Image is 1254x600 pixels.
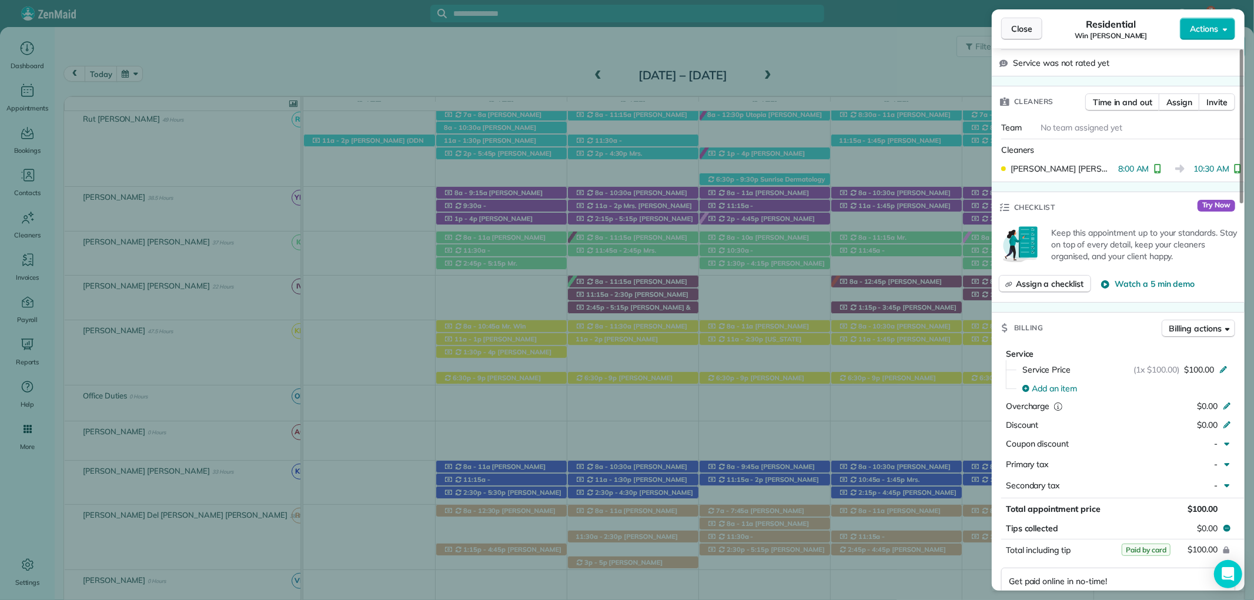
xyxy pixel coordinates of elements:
button: Add an item [1015,379,1235,398]
span: $0.00 [1197,401,1218,411]
span: Add an item [1032,383,1078,394]
span: $0.00 [1197,522,1218,534]
span: - [1214,480,1218,491]
span: Service Price [1022,364,1071,376]
span: Assign [1166,96,1192,108]
span: - [1214,459,1218,470]
span: $100.00 [1188,504,1218,514]
button: Assign a checklist [999,275,1091,293]
span: Cleaners [1001,145,1035,155]
span: Tips collected [1006,522,1058,534]
button: Invite [1199,93,1235,111]
button: Close [1001,18,1042,40]
span: Primary tax [1006,459,1049,470]
button: Time in and out [1085,93,1160,111]
span: 8:00 AM [1118,163,1149,175]
span: Paid by card [1122,544,1171,556]
span: Invite [1206,96,1228,108]
span: Total including tip [1006,545,1071,555]
span: No team assigned yet [1041,122,1122,133]
span: Coupon discount [1006,438,1069,449]
span: - [1214,438,1218,449]
span: Service [1006,348,1034,359]
button: Tips collected$0.00 [1001,520,1235,537]
span: Get paid online in no-time! [1009,575,1107,587]
span: Total appointment price [1006,504,1101,514]
span: (1x $100.00) [1134,364,1180,376]
button: Service Price(1x $100.00)$100.00 [1015,360,1235,379]
span: $0.00 [1197,420,1218,430]
span: Watch a 5 min demo [1115,278,1195,290]
p: Keep this appointment up to your standards. Stay on top of every detail, keep your cleaners organ... [1051,227,1238,262]
span: $100.00 [1184,364,1214,376]
span: Cleaners [1014,96,1054,108]
span: Billing actions [1169,323,1222,334]
span: Secondary tax [1006,480,1060,491]
span: Discount [1006,420,1039,430]
button: Watch a 5 min demo [1101,278,1195,290]
span: [PERSON_NAME] [PERSON_NAME] [1011,163,1113,175]
span: Assign a checklist [1016,278,1084,290]
span: Try Now [1198,200,1235,212]
span: Checklist [1014,202,1055,213]
span: $100.00 [1188,544,1218,555]
span: 10:30 AM [1194,163,1230,175]
span: Close [1011,23,1032,35]
div: Overcharge [1006,400,1108,412]
button: $100.00 [1116,542,1227,558]
span: Win [PERSON_NAME] [1075,31,1147,41]
button: Assign [1159,93,1200,111]
span: Time in and out [1093,96,1152,108]
span: Residential [1086,17,1136,31]
div: Open Intercom Messenger [1214,560,1242,588]
span: Team [1001,122,1022,133]
span: Actions [1190,23,1218,35]
span: Billing [1014,322,1044,334]
span: Service was not rated yet [1013,57,1109,69]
